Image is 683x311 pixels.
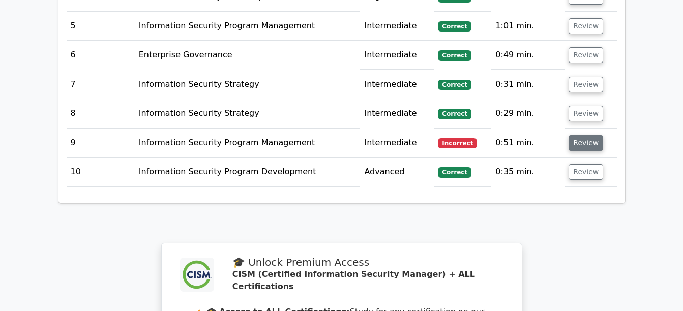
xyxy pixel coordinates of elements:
[360,129,434,158] td: Intermediate
[360,12,434,41] td: Intermediate
[438,167,471,177] span: Correct
[135,158,361,186] td: Information Security Program Development
[67,99,135,128] td: 8
[491,129,565,158] td: 0:51 min.
[569,77,603,92] button: Review
[135,41,361,70] td: Enterprise Governance
[135,129,361,158] td: Information Security Program Management
[438,80,471,90] span: Correct
[360,70,434,99] td: Intermediate
[569,47,603,63] button: Review
[491,41,565,70] td: 0:49 min.
[135,12,361,41] td: Information Security Program Management
[135,99,361,128] td: Information Security Strategy
[569,135,603,151] button: Review
[491,12,565,41] td: 1:01 min.
[438,50,471,60] span: Correct
[438,138,477,148] span: Incorrect
[67,41,135,70] td: 6
[438,21,471,32] span: Correct
[569,18,603,34] button: Review
[67,12,135,41] td: 5
[360,99,434,128] td: Intermediate
[67,158,135,186] td: 10
[135,70,361,99] td: Information Security Strategy
[491,99,565,128] td: 0:29 min.
[438,109,471,119] span: Correct
[360,41,434,70] td: Intermediate
[67,70,135,99] td: 7
[360,158,434,186] td: Advanced
[569,164,603,180] button: Review
[491,158,565,186] td: 0:35 min.
[491,70,565,99] td: 0:31 min.
[67,129,135,158] td: 9
[569,106,603,121] button: Review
